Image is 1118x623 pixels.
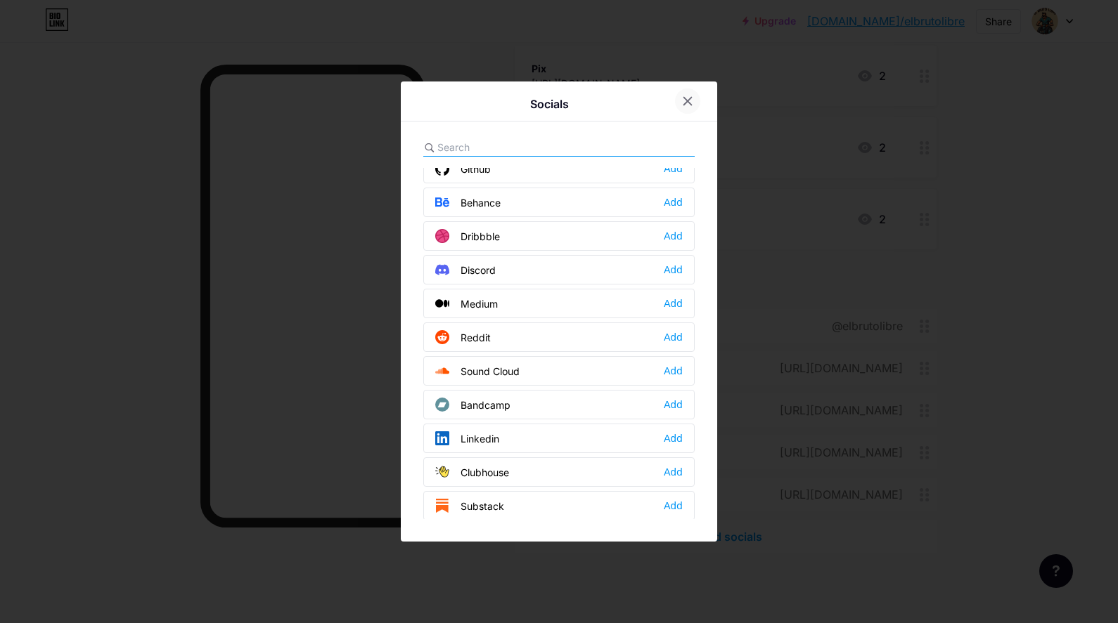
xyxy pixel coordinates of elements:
[435,465,509,479] div: Clubhouse
[664,263,683,277] div: Add
[435,263,496,277] div: Discord
[664,162,683,176] div: Add
[435,229,500,243] div: Dribbble
[664,465,683,479] div: Add
[435,431,499,445] div: Linkedin
[664,398,683,412] div: Add
[664,330,683,344] div: Add
[435,330,491,344] div: Reddit
[664,229,683,243] div: Add
[664,364,683,378] div: Add
[435,364,520,378] div: Sound Cloud
[664,431,683,445] div: Add
[530,96,569,112] div: Socials
[435,398,510,412] div: Bandcamp
[435,499,504,513] div: Substack
[664,296,683,310] div: Add
[664,195,683,209] div: Add
[437,140,591,155] input: Search
[435,195,501,209] div: Behance
[435,162,491,176] div: Github
[664,499,683,513] div: Add
[435,296,498,310] div: Medium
